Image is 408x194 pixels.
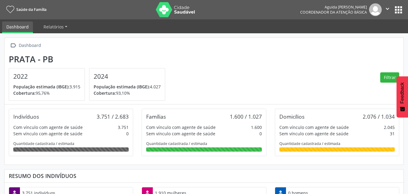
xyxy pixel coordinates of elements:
[94,73,161,80] h4: 2024
[9,41,18,50] i: 
[251,124,262,130] div: 1.600
[400,82,405,104] span: Feedback
[369,3,382,16] img: img
[382,3,393,16] button: 
[97,113,129,120] div: 3.751 / 2.683
[9,54,169,64] div: Prata - PB
[94,90,116,96] span: Cobertura:
[279,130,349,137] div: Sem vínculo com agente de saúde
[94,90,161,96] p: 93,10%
[397,76,408,117] button: Feedback - Mostrar pesquisa
[146,141,262,146] div: Quantidade cadastrada / estimada
[2,21,33,33] a: Dashboard
[259,130,262,137] div: 0
[13,113,39,120] div: Indivíduos
[16,7,47,12] span: Saúde da Família
[13,73,80,80] h4: 2022
[13,90,36,96] span: Cobertura:
[13,141,129,146] div: Quantidade cadastrada / estimada
[230,113,262,120] div: 1.600 / 1.027
[146,124,216,130] div: Com vínculo com agente de saúde
[13,84,69,90] span: População estimada (IBGE):
[279,124,349,130] div: Com vínculo com agente de saúde
[146,130,215,137] div: Sem vínculo com agente de saúde
[9,173,399,179] div: Resumo dos indivíduos
[13,124,83,130] div: Com vínculo com agente de saúde
[384,124,395,130] div: 2.045
[279,141,395,146] div: Quantidade cadastrada / estimada
[18,41,42,50] div: Dashboard
[13,90,80,96] p: 95,76%
[380,72,399,83] button: Filtrar
[4,5,47,15] a: Saúde da Família
[94,84,150,90] span: População estimada (IBGE):
[300,5,367,10] div: Aguida [PERSON_NAME]
[279,113,304,120] div: Domicílios
[9,41,42,50] a:  Dashboard
[13,84,80,90] p: 3.915
[300,10,367,15] span: Coordenador da Atenção Básica
[126,130,129,137] div: 0
[384,5,391,12] i: 
[94,84,161,90] p: 4.027
[39,21,72,32] a: Relatórios
[13,130,82,137] div: Sem vínculo com agente de saúde
[43,24,64,30] span: Relatórios
[363,113,395,120] div: 2.076 / 1.034
[390,130,395,137] div: 31
[146,113,166,120] div: Famílias
[118,124,129,130] div: 3.751
[393,5,404,15] button: apps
